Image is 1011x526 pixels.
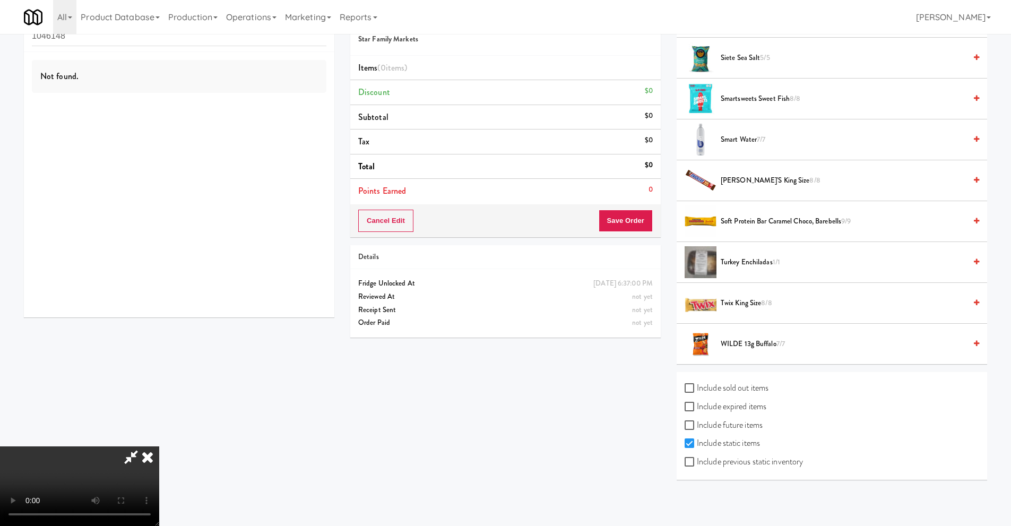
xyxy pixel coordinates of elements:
span: WILDE 13g Buffalo [721,338,966,351]
input: Include expired items [685,403,697,411]
div: WILDE 13g Buffalo7/7 [716,338,979,351]
span: Tax [358,135,369,148]
span: Smartsweets Sweet Fish [721,92,966,106]
span: 5/5 [760,53,770,63]
label: Include future items [685,417,763,433]
input: Include future items [685,421,697,430]
div: Reviewed At [358,290,653,304]
div: 0 [649,183,653,196]
div: Siete Sea Salt5/5 [716,51,979,65]
span: (0 ) [377,62,407,74]
h5: Star Family Markets [358,36,653,44]
div: Receipt Sent [358,304,653,317]
div: [PERSON_NAME]'s King Size8/8 [716,174,979,187]
label: Include expired items [685,399,766,415]
span: 9/9 [841,216,851,226]
div: Turkey Enchiladas1/1 [716,256,979,269]
span: Soft Protein Bar Caramel Choco, Barebells [721,215,966,228]
span: Subtotal [358,111,388,123]
span: 7/7 [757,134,765,144]
label: Include static items [685,435,760,451]
label: Include previous static inventory [685,454,803,470]
span: 8/8 [790,93,800,104]
div: Smart Water7/7 [716,133,979,146]
div: $0 [645,109,653,123]
input: Include sold out items [685,384,697,393]
input: Search vision orders [32,27,326,46]
label: Include sold out items [685,380,768,396]
input: Include static items [685,439,697,448]
span: [PERSON_NAME]'s King Size [721,174,966,187]
span: not yet [632,305,653,315]
div: [DATE] 6:37:00 PM [593,277,653,290]
span: Total [358,160,375,173]
span: Not found. [40,70,79,82]
span: 8/8 [761,298,772,308]
span: 8/8 [809,175,820,185]
div: $0 [645,134,653,147]
span: 1/1 [773,257,780,267]
div: $0 [645,84,653,98]
div: Smartsweets Sweet Fish8/8 [716,92,979,106]
div: Fridge Unlocked At [358,277,653,290]
input: Include previous static inventory [685,458,697,467]
span: Items [358,62,407,74]
div: Twix King Size8/8 [716,297,979,310]
span: 7/7 [776,339,785,349]
span: not yet [632,291,653,301]
div: Soft Protein Bar Caramel Choco, Barebells9/9 [716,215,979,228]
span: Discount [358,86,390,98]
button: Cancel Edit [358,210,413,232]
span: Twix King Size [721,297,966,310]
div: $0 [645,159,653,172]
img: Micromart [24,8,42,27]
ng-pluralize: items [386,62,405,74]
span: Siete Sea Salt [721,51,966,65]
div: Order Paid [358,316,653,330]
span: not yet [632,317,653,327]
span: Points Earned [358,185,406,197]
span: Turkey Enchiladas [721,256,966,269]
span: Smart Water [721,133,966,146]
button: Save Order [599,210,653,232]
div: Details [358,251,653,264]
